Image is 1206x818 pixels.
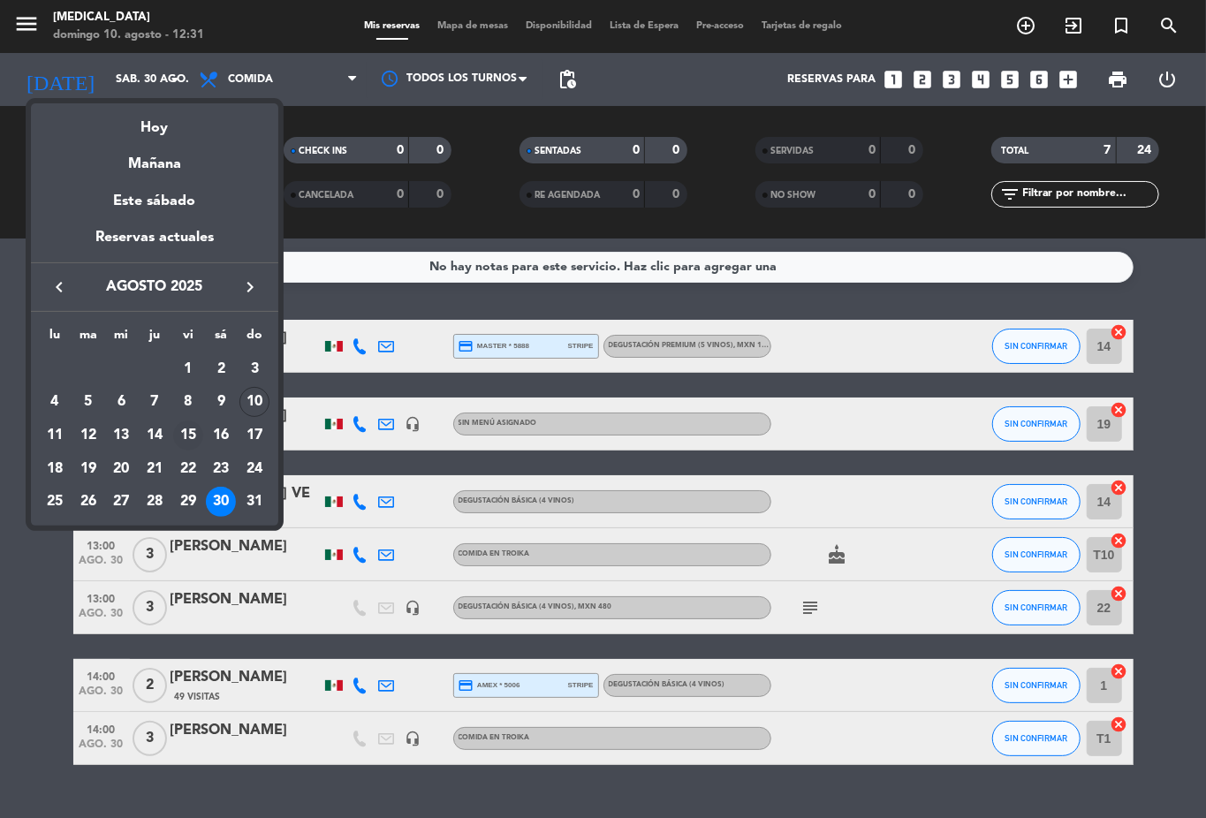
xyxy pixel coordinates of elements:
td: 31 de agosto de 2025 [238,485,271,519]
div: 11 [40,420,70,451]
div: 7 [140,387,170,417]
th: martes [72,325,105,352]
i: keyboard_arrow_left [49,276,70,298]
button: keyboard_arrow_right [234,276,266,299]
td: 11 de agosto de 2025 [38,419,72,452]
div: 26 [73,487,103,517]
td: 23 de agosto de 2025 [205,452,239,486]
td: 29 de agosto de 2025 [171,485,205,519]
th: miércoles [104,325,138,352]
td: 21 de agosto de 2025 [138,452,171,486]
td: 3 de agosto de 2025 [238,352,271,386]
div: 10 [239,387,269,417]
td: 19 de agosto de 2025 [72,452,105,486]
div: 13 [106,420,136,451]
div: Reservas actuales [31,226,278,262]
div: 25 [40,487,70,517]
div: 5 [73,387,103,417]
div: 27 [106,487,136,517]
div: Hoy [31,103,278,140]
td: 15 de agosto de 2025 [171,419,205,452]
div: 14 [140,420,170,451]
td: 10 de agosto de 2025 [238,385,271,419]
div: 17 [239,420,269,451]
div: 24 [239,454,269,484]
div: 23 [206,454,236,484]
td: 27 de agosto de 2025 [104,485,138,519]
div: 8 [173,387,203,417]
td: 25 de agosto de 2025 [38,485,72,519]
td: 28 de agosto de 2025 [138,485,171,519]
td: 6 de agosto de 2025 [104,385,138,419]
div: 1 [173,354,203,384]
td: 9 de agosto de 2025 [205,385,239,419]
td: 20 de agosto de 2025 [104,452,138,486]
td: 4 de agosto de 2025 [38,385,72,419]
div: 3 [239,354,269,384]
td: 16 de agosto de 2025 [205,419,239,452]
div: Mañana [31,140,278,176]
td: 30 de agosto de 2025 [205,485,239,519]
th: sábado [205,325,239,352]
td: 26 de agosto de 2025 [72,485,105,519]
td: 13 de agosto de 2025 [104,419,138,452]
span: agosto 2025 [75,276,234,299]
td: 14 de agosto de 2025 [138,419,171,452]
div: 2 [206,354,236,384]
td: AGO. [38,352,171,386]
td: 5 de agosto de 2025 [72,385,105,419]
div: 15 [173,420,203,451]
i: keyboard_arrow_right [239,276,261,298]
th: lunes [38,325,72,352]
div: 21 [140,454,170,484]
td: 8 de agosto de 2025 [171,385,205,419]
td: 1 de agosto de 2025 [171,352,205,386]
td: 2 de agosto de 2025 [205,352,239,386]
div: 28 [140,487,170,517]
button: keyboard_arrow_left [43,276,75,299]
td: 7 de agosto de 2025 [138,385,171,419]
th: domingo [238,325,271,352]
td: 24 de agosto de 2025 [238,452,271,486]
th: viernes [171,325,205,352]
div: Este sábado [31,177,278,226]
div: 12 [73,420,103,451]
td: 22 de agosto de 2025 [171,452,205,486]
div: 22 [173,454,203,484]
div: 16 [206,420,236,451]
td: 17 de agosto de 2025 [238,419,271,452]
div: 18 [40,454,70,484]
div: 31 [239,487,269,517]
div: 20 [106,454,136,484]
div: 29 [173,487,203,517]
div: 9 [206,387,236,417]
div: 30 [206,487,236,517]
div: 6 [106,387,136,417]
th: jueves [138,325,171,352]
div: 19 [73,454,103,484]
div: 4 [40,387,70,417]
td: 18 de agosto de 2025 [38,452,72,486]
td: 12 de agosto de 2025 [72,419,105,452]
